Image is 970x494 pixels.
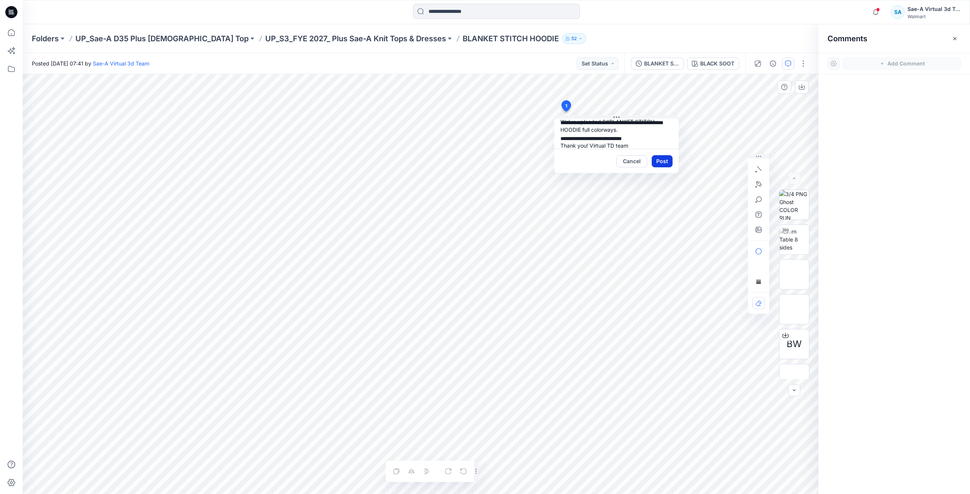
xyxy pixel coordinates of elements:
[767,58,779,70] button: Details
[463,33,559,44] p: BLANKET STITCH HOODIE
[907,14,961,19] div: Walmart
[907,5,961,14] div: Sae-A Virtual 3d Team
[265,33,446,44] a: UP_S3_FYE 2027_ Plus Sae-A Knit Tops & Dresses
[700,59,734,68] div: BLACK SOOT
[779,228,809,251] img: Turn Table 8 sides
[644,59,679,68] div: BLANKET STITCH HOODIE_FULL COLORWAYS
[687,58,739,70] button: BLACK SOOT
[562,33,586,44] button: 52
[779,190,809,220] img: 3/4 PNG Ghost COLOR RUN
[616,155,647,167] button: Cancel
[828,34,867,43] h2: Comments
[652,155,673,167] button: Post
[787,337,802,351] span: BW
[891,5,904,19] div: SA
[32,33,59,44] a: Folders
[843,58,961,70] button: Add Comment
[571,34,577,43] p: 52
[631,58,684,70] button: BLANKET STITCH HOODIE_FULL COLORWAYS
[565,103,567,109] span: 1
[32,59,149,67] span: Posted [DATE] 07:41 by
[75,33,249,44] a: UP_Sae-A D35 Plus [DEMOGRAPHIC_DATA] Top
[93,60,149,67] a: Sae-A Virtual 3d Team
